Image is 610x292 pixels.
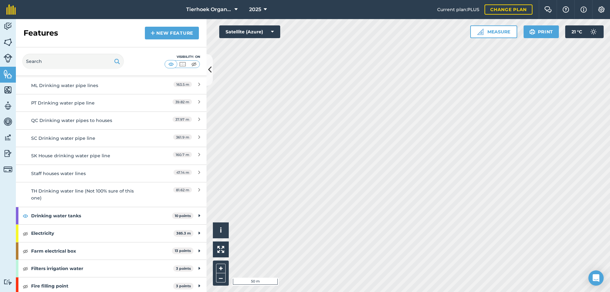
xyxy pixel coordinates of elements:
button: 21 °C [565,25,604,38]
div: Open Intercom Messenger [588,270,604,286]
strong: 3 points [176,266,191,271]
span: 81.62 m [173,187,192,193]
strong: Farm electrical box [31,242,172,260]
div: Staff houses water lines [31,170,144,177]
img: svg+xml;base64,PD94bWwgdmVyc2lvbj0iMS4wIiBlbmNvZGluZz0idXRmLTgiPz4KPCEtLSBHZW5lcmF0b3I6IEFkb2JlIE... [3,149,12,158]
button: Measure [470,25,517,38]
img: svg+xml;base64,PHN2ZyB4bWxucz0iaHR0cDovL3d3dy53My5vcmcvMjAwMC9zdmciIHdpZHRoPSIxOCIgaGVpZ2h0PSIyNC... [23,247,28,255]
img: svg+xml;base64,PHN2ZyB4bWxucz0iaHR0cDovL3d3dy53My5vcmcvMjAwMC9zdmciIHdpZHRoPSI1MCIgaGVpZ2h0PSI0MC... [190,61,198,67]
span: 361.9 m [173,134,192,140]
img: svg+xml;base64,PHN2ZyB4bWxucz0iaHR0cDovL3d3dy53My5vcmcvMjAwMC9zdmciIHdpZHRoPSIxOSIgaGVpZ2h0PSIyNC... [114,58,120,65]
div: SK House drinking water pipe line [31,152,144,159]
img: svg+xml;base64,PD94bWwgdmVyc2lvbj0iMS4wIiBlbmNvZGluZz0idXRmLTgiPz4KPCEtLSBHZW5lcmF0b3I6IEFkb2JlIE... [3,117,12,126]
a: Change plan [485,4,532,15]
img: svg+xml;base64,PD94bWwgdmVyc2lvbj0iMS4wIiBlbmNvZGluZz0idXRmLTgiPz4KPCEtLSBHZW5lcmF0b3I6IEFkb2JlIE... [3,133,12,142]
img: svg+xml;base64,PHN2ZyB4bWxucz0iaHR0cDovL3d3dy53My5vcmcvMjAwMC9zdmciIHdpZHRoPSIxOCIgaGVpZ2h0PSIyNC... [23,265,28,272]
img: svg+xml;base64,PD94bWwgdmVyc2lvbj0iMS4wIiBlbmNvZGluZz0idXRmLTgiPz4KPCEtLSBHZW5lcmF0b3I6IEFkb2JlIE... [3,22,12,31]
img: svg+xml;base64,PHN2ZyB4bWxucz0iaHR0cDovL3d3dy53My5vcmcvMjAwMC9zdmciIHdpZHRoPSIxOCIgaGVpZ2h0PSIyNC... [23,212,28,220]
span: 2025 [249,6,261,13]
a: SK House drinking water pipe line160.7 m [16,147,207,164]
img: Two speech bubbles overlapping with the left bubble in the forefront [544,6,552,13]
button: i [213,222,229,238]
span: 37.97 m [173,117,192,122]
img: svg+xml;base64,PD94bWwgdmVyc2lvbj0iMS4wIiBlbmNvZGluZz0idXRmLTgiPz4KPCEtLSBHZW5lcmF0b3I6IEFkb2JlIE... [3,101,12,111]
span: Current plan : PLUS [437,6,479,13]
div: ML Drinking water pipe lines [31,82,144,89]
button: + [216,264,226,273]
button: – [216,273,226,282]
strong: 13 points [175,248,191,253]
img: svg+xml;base64,PHN2ZyB4bWxucz0iaHR0cDovL3d3dy53My5vcmcvMjAwMC9zdmciIHdpZHRoPSI1MCIgaGVpZ2h0PSI0MC... [179,61,186,67]
span: Tierhoek Organic Farm [186,6,232,13]
h2: Features [24,28,58,38]
div: Farm electrical box13 points [16,242,207,260]
span: 163.5 m [173,82,192,87]
img: Ruler icon [477,29,484,35]
strong: 3 points [176,284,191,288]
a: TH Drinking water line (Not 100% sure of this one)81.62 m [16,182,207,207]
img: A question mark icon [562,6,570,13]
span: 47.14 m [173,170,192,175]
a: New feature [145,27,199,39]
span: 21 ° C [572,25,582,38]
a: PT Drinking water pipe line39.82 m [16,94,207,112]
img: svg+xml;base64,PHN2ZyB4bWxucz0iaHR0cDovL3d3dy53My5vcmcvMjAwMC9zdmciIHdpZHRoPSIxOCIgaGVpZ2h0PSIyNC... [23,230,28,237]
div: TH Drinking water line (Not 100% sure of this one) [31,187,144,202]
img: Four arrows, one pointing top left, one top right, one bottom right and the last bottom left [217,246,224,253]
div: Filters irrigation water3 points [16,260,207,277]
img: svg+xml;base64,PHN2ZyB4bWxucz0iaHR0cDovL3d3dy53My5vcmcvMjAwMC9zdmciIHdpZHRoPSIxOCIgaGVpZ2h0PSIyNC... [23,282,28,290]
strong: 10 points [175,214,191,218]
img: svg+xml;base64,PHN2ZyB4bWxucz0iaHR0cDovL3d3dy53My5vcmcvMjAwMC9zdmciIHdpZHRoPSI1NiIgaGVpZ2h0PSI2MC... [3,85,12,95]
span: 160.7 m [173,152,192,157]
a: ML Drinking water pipe lines163.5 m [16,77,207,94]
a: QC Drinking water pipes to houses37.97 m [16,112,207,129]
div: SC Drinking water pipe line [31,135,144,142]
img: svg+xml;base64,PHN2ZyB4bWxucz0iaHR0cDovL3d3dy53My5vcmcvMjAwMC9zdmciIHdpZHRoPSIxNyIgaGVpZ2h0PSIxNy... [580,6,587,13]
img: A cog icon [598,6,605,13]
img: svg+xml;base64,PD94bWwgdmVyc2lvbj0iMS4wIiBlbmNvZGluZz0idXRmLTgiPz4KPCEtLSBHZW5lcmF0b3I6IEFkb2JlIE... [3,165,12,174]
strong: Filters irrigation water [31,260,173,277]
div: PT Drinking water pipe line [31,99,144,106]
img: svg+xml;base64,PHN2ZyB4bWxucz0iaHR0cDovL3d3dy53My5vcmcvMjAwMC9zdmciIHdpZHRoPSI1NiIgaGVpZ2h0PSI2MC... [3,69,12,79]
img: svg+xml;base64,PHN2ZyB4bWxucz0iaHR0cDovL3d3dy53My5vcmcvMjAwMC9zdmciIHdpZHRoPSI1MCIgaGVpZ2h0PSI0MC... [167,61,175,67]
span: 39.82 m [173,99,192,105]
img: svg+xml;base64,PD94bWwgdmVyc2lvbj0iMS4wIiBlbmNvZGluZz0idXRmLTgiPz4KPCEtLSBHZW5lcmF0b3I6IEFkb2JlIE... [3,54,12,63]
img: svg+xml;base64,PD94bWwgdmVyc2lvbj0iMS4wIiBlbmNvZGluZz0idXRmLTgiPz4KPCEtLSBHZW5lcmF0b3I6IEFkb2JlIE... [3,279,12,285]
a: Staff houses water lines47.14 m [16,165,207,182]
button: Print [524,25,559,38]
div: Drinking water tanks10 points [16,207,207,224]
strong: 385.3 m [176,231,191,235]
img: svg+xml;base64,PHN2ZyB4bWxucz0iaHR0cDovL3d3dy53My5vcmcvMjAwMC9zdmciIHdpZHRoPSI1NiIgaGVpZ2h0PSI2MC... [3,37,12,47]
img: svg+xml;base64,PHN2ZyB4bWxucz0iaHR0cDovL3d3dy53My5vcmcvMjAwMC9zdmciIHdpZHRoPSIxOSIgaGVpZ2h0PSIyNC... [529,28,535,36]
div: Visibility: On [165,54,200,59]
strong: Drinking water tanks [31,207,172,224]
img: svg+xml;base64,PD94bWwgdmVyc2lvbj0iMS4wIiBlbmNvZGluZz0idXRmLTgiPz4KPCEtLSBHZW5lcmF0b3I6IEFkb2JlIE... [587,25,600,38]
div: Electricity385.3 m [16,225,207,242]
img: fieldmargin Logo [6,4,16,15]
div: QC Drinking water pipes to houses [31,117,144,124]
a: SC Drinking water pipe line361.9 m [16,129,207,147]
span: i [220,226,222,234]
input: Search [22,54,124,69]
button: Satellite (Azure) [219,25,280,38]
strong: Electricity [31,225,173,242]
img: svg+xml;base64,PHN2ZyB4bWxucz0iaHR0cDovL3d3dy53My5vcmcvMjAwMC9zdmciIHdpZHRoPSIxNCIgaGVpZ2h0PSIyNC... [151,29,155,37]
